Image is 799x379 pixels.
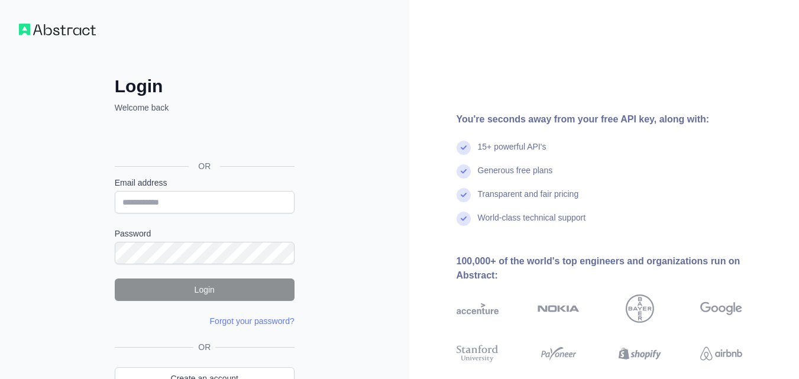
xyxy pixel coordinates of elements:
[189,160,220,172] span: OR
[457,343,499,364] img: stanford university
[538,343,580,364] img: payoneer
[457,294,499,323] img: accenture
[115,177,295,189] label: Email address
[478,188,579,212] div: Transparent and fair pricing
[457,254,781,283] div: 100,000+ of the world's top engineers and organizations run on Abstract:
[538,294,580,323] img: nokia
[109,127,298,153] iframe: Sign in with Google Button
[619,343,661,364] img: shopify
[478,212,586,235] div: World-class technical support
[115,102,295,114] p: Welcome back
[700,294,742,323] img: google
[457,164,471,179] img: check mark
[626,294,654,323] img: bayer
[457,112,781,127] div: You're seconds away from your free API key, along with:
[210,316,295,326] a: Forgot your password?
[115,76,295,97] h2: Login
[457,212,471,226] img: check mark
[700,343,742,364] img: airbnb
[115,228,295,239] label: Password
[193,341,215,353] span: OR
[478,141,546,164] div: 15+ powerful API's
[19,24,96,35] img: Workflow
[457,141,471,155] img: check mark
[478,164,553,188] div: Generous free plans
[457,188,471,202] img: check mark
[115,278,295,301] button: Login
